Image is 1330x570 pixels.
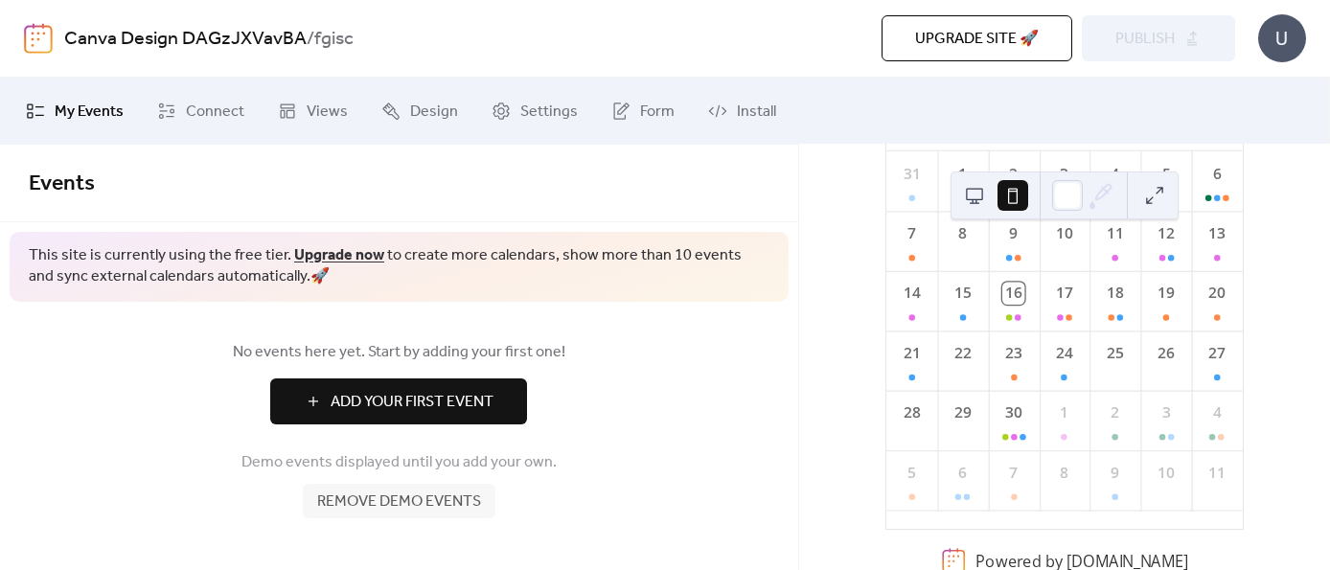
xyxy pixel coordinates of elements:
[640,101,675,124] span: Form
[1205,283,1227,305] div: 20
[477,85,592,137] a: Settings
[1155,342,1177,364] div: 26
[1205,163,1227,185] div: 6
[1155,401,1177,423] div: 3
[901,163,923,185] div: 31
[314,21,354,57] b: fgisc
[1002,222,1024,244] div: 9
[1002,462,1024,484] div: 7
[241,451,557,474] span: Demo events displayed until you add your own.
[1155,222,1177,244] div: 12
[1053,283,1075,305] div: 17
[24,23,53,54] img: logo
[952,222,974,244] div: 8
[597,85,689,137] a: Form
[901,283,923,305] div: 14
[1002,342,1024,364] div: 23
[307,21,314,57] b: /
[1155,283,1177,305] div: 19
[901,222,923,244] div: 7
[1104,401,1126,423] div: 2
[1053,401,1075,423] div: 1
[1053,342,1075,364] div: 24
[901,462,923,484] div: 5
[307,101,348,124] span: Views
[1053,222,1075,244] div: 10
[367,85,472,137] a: Design
[317,490,481,513] span: Remove demo events
[952,342,974,364] div: 22
[55,101,124,124] span: My Events
[1104,163,1126,185] div: 4
[29,378,769,424] a: Add Your First Event
[143,85,259,137] a: Connect
[410,101,458,124] span: Design
[737,101,776,124] span: Install
[1002,163,1024,185] div: 2
[1155,163,1177,185] div: 5
[1002,283,1024,305] div: 16
[694,85,791,137] a: Install
[952,401,974,423] div: 29
[1002,401,1024,423] div: 30
[1104,283,1126,305] div: 18
[331,391,493,414] span: Add Your First Event
[270,378,527,424] button: Add Your First Event
[294,240,384,270] a: Upgrade now
[1053,462,1075,484] div: 8
[1258,14,1306,62] div: U
[29,341,769,364] span: No events here yet. Start by adding your first one!
[952,163,974,185] div: 1
[1205,462,1227,484] div: 11
[1104,222,1126,244] div: 11
[901,401,923,423] div: 28
[303,484,495,518] button: Remove demo events
[1205,222,1227,244] div: 13
[29,245,769,288] span: This site is currently using the free tier. to create more calendars, show more than 10 events an...
[952,283,974,305] div: 15
[186,101,244,124] span: Connect
[64,21,307,57] a: Canva Design DAGzJXVavBA
[1104,462,1126,484] div: 9
[520,101,578,124] span: Settings
[915,28,1039,51] span: Upgrade site 🚀
[1104,342,1126,364] div: 25
[1205,342,1227,364] div: 27
[1205,401,1227,423] div: 4
[1155,462,1177,484] div: 10
[1053,163,1075,185] div: 3
[952,462,974,484] div: 6
[901,342,923,364] div: 21
[11,85,138,137] a: My Events
[882,15,1072,61] button: Upgrade site 🚀
[264,85,362,137] a: Views
[29,163,95,205] span: Events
